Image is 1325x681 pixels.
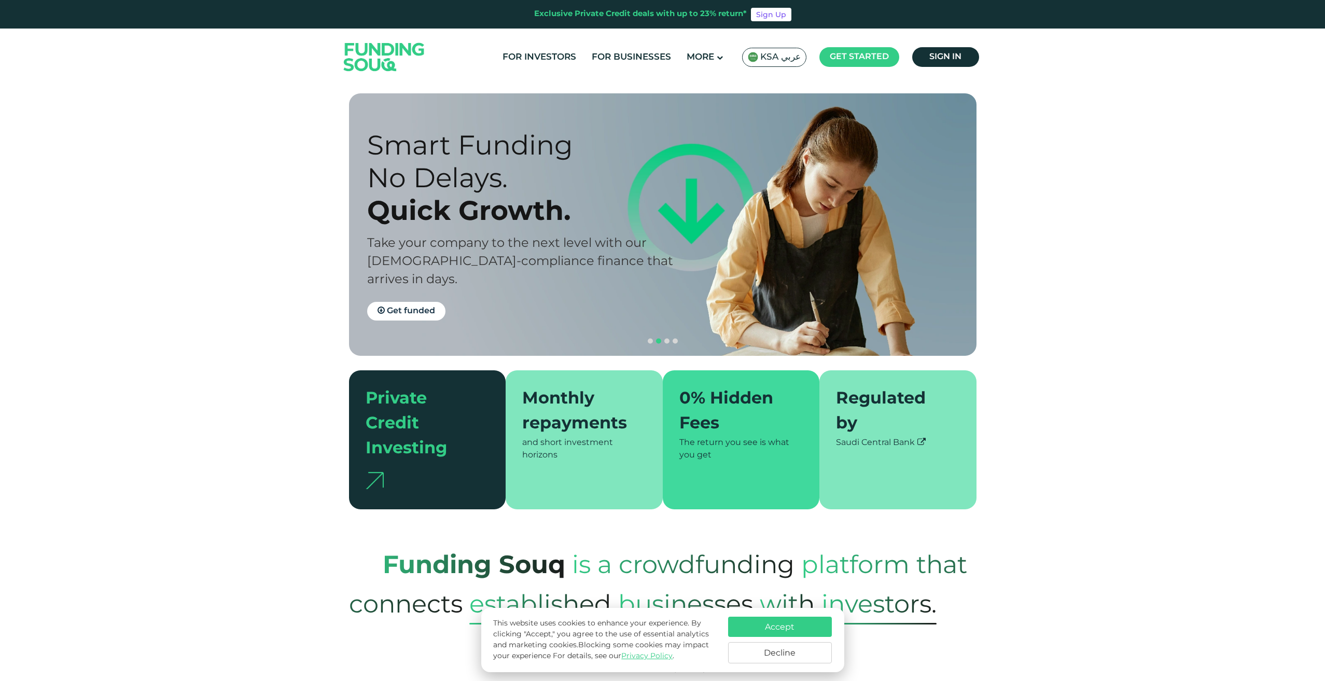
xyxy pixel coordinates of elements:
[671,337,679,345] button: navigation
[663,337,671,345] button: navigation
[534,8,747,20] div: Exclusive Private Credit deals with up to 23% return*
[748,52,758,62] img: SA Flag
[493,618,717,662] p: This website uses cookies to enhance your experience. By clicking "Accept," you agree to the use ...
[349,539,967,629] span: platform that connects
[522,437,646,462] div: and short investment horizons
[654,337,663,345] button: navigation
[679,437,803,462] div: The return you see is what you get
[760,51,801,63] span: KSA عربي
[760,578,815,629] span: with
[836,387,947,437] div: Regulated by
[821,587,937,624] span: Investors.
[728,642,832,663] button: Decline
[383,554,565,578] strong: Funding Souq
[366,387,477,462] div: Private Credit Investing
[679,387,791,437] div: 0% Hidden Fees
[493,642,709,660] span: Blocking some cookies may impact your experience
[618,587,753,624] span: Businesses
[836,437,960,449] div: Saudi Central Bank
[687,53,714,62] span: More
[929,53,961,61] span: Sign in
[367,253,681,289] div: [DEMOGRAPHIC_DATA]-compliance finance that arrives in days.
[469,587,611,624] span: established
[912,47,979,67] a: Sign in
[728,617,832,637] button: Accept
[522,387,634,437] div: Monthly repayments
[367,161,681,194] div: No Delays.
[572,539,794,590] span: is a crowdfunding
[367,194,681,227] div: Quick Growth.
[646,337,654,345] button: navigation
[367,302,445,321] a: Get funded
[367,129,681,161] div: Smart Funding
[830,53,889,61] span: Get started
[621,652,673,660] a: Privacy Policy
[500,49,579,66] a: For Investors
[589,49,674,66] a: For Businesses
[387,307,435,315] span: Get funded
[333,31,435,83] img: Logo
[366,472,384,489] img: arrow
[611,666,714,674] span: We are featured on
[553,652,674,660] span: For details, see our .
[751,8,791,21] a: Sign Up
[367,234,681,253] div: Take your company to the next level with our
